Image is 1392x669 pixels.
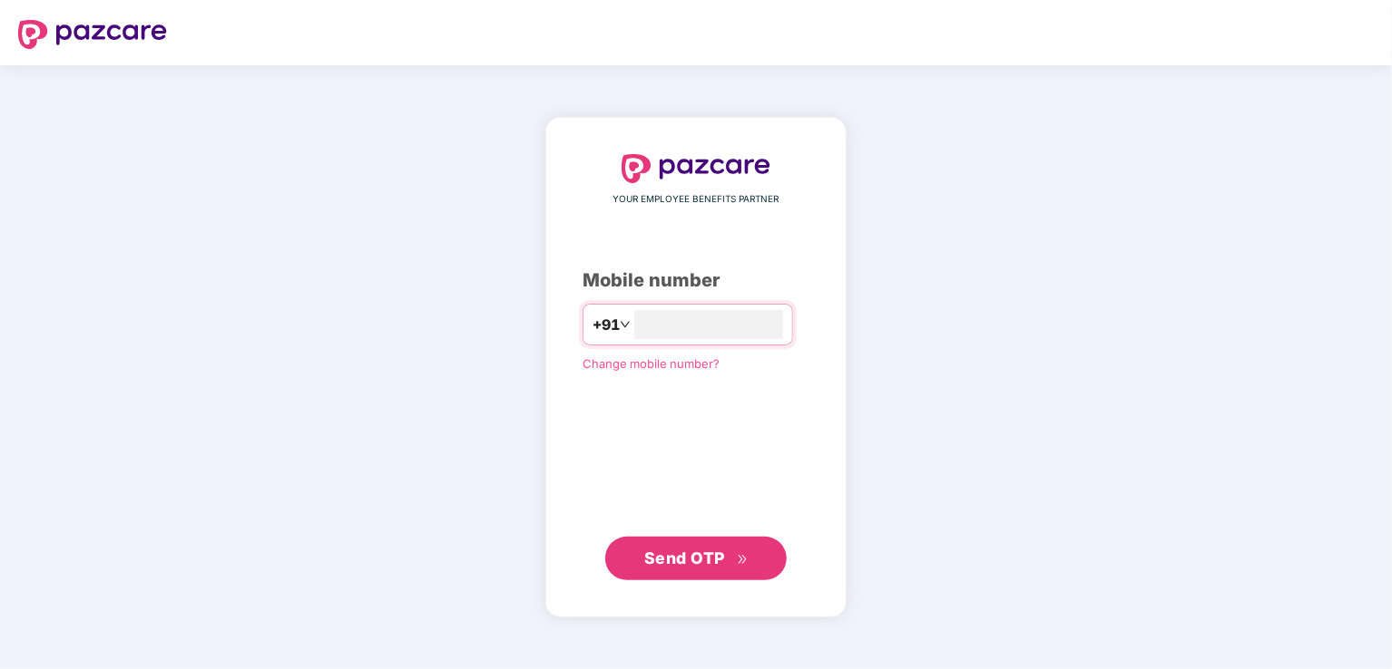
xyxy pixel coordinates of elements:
[620,319,631,330] span: down
[18,20,167,49] img: logo
[737,554,749,566] span: double-right
[622,154,770,183] img: logo
[583,356,720,371] a: Change mobile number?
[613,192,779,207] span: YOUR EMPLOYEE BENEFITS PARTNER
[605,537,787,580] button: Send OTPdouble-right
[593,314,620,336] span: +91
[583,267,809,295] div: Mobile number
[644,548,725,567] span: Send OTP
